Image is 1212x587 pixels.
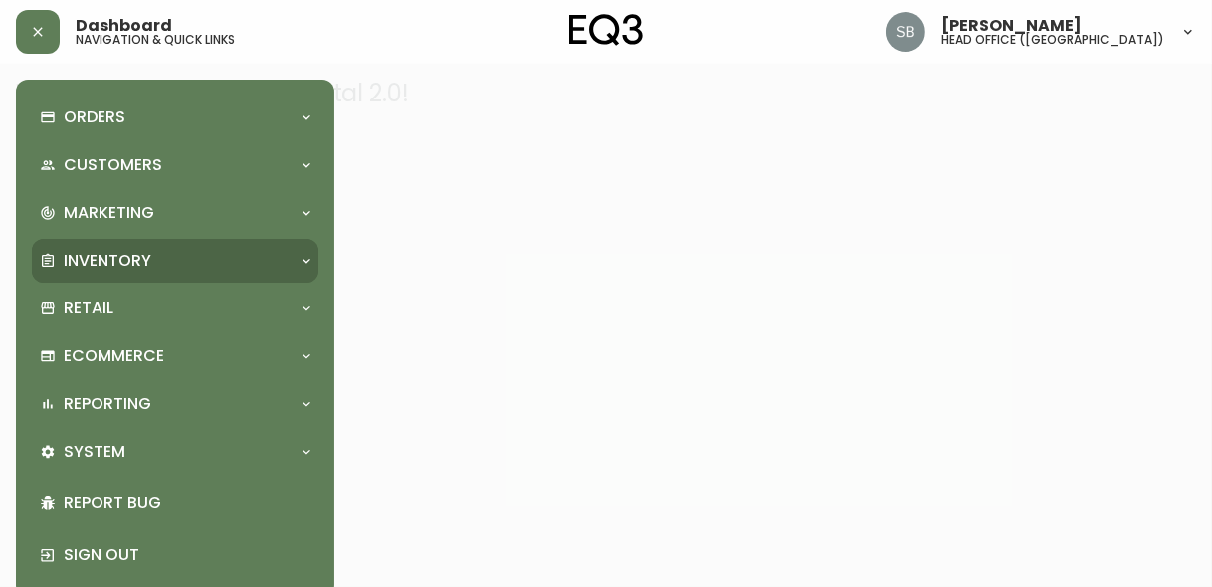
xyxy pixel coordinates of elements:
p: Customers [64,154,162,176]
h5: navigation & quick links [76,34,235,46]
div: Retail [32,287,318,330]
h5: head office ([GEOGRAPHIC_DATA]) [941,34,1164,46]
span: [PERSON_NAME] [941,18,1082,34]
p: Report Bug [64,492,310,514]
div: System [32,430,318,474]
div: Reporting [32,382,318,426]
div: Report Bug [32,478,318,529]
p: Marketing [64,202,154,224]
div: Ecommerce [32,334,318,378]
img: logo [569,14,643,46]
p: Ecommerce [64,345,164,367]
img: 85855414dd6b989d32b19e738a67d5b5 [886,12,925,52]
p: Inventory [64,250,151,272]
p: System [64,441,125,463]
p: Retail [64,297,113,319]
p: Reporting [64,393,151,415]
div: Sign Out [32,529,318,581]
p: Sign Out [64,544,310,566]
div: Inventory [32,239,318,283]
p: Orders [64,106,125,128]
div: Marketing [32,191,318,235]
span: Dashboard [76,18,172,34]
div: Orders [32,96,318,139]
div: Customers [32,143,318,187]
